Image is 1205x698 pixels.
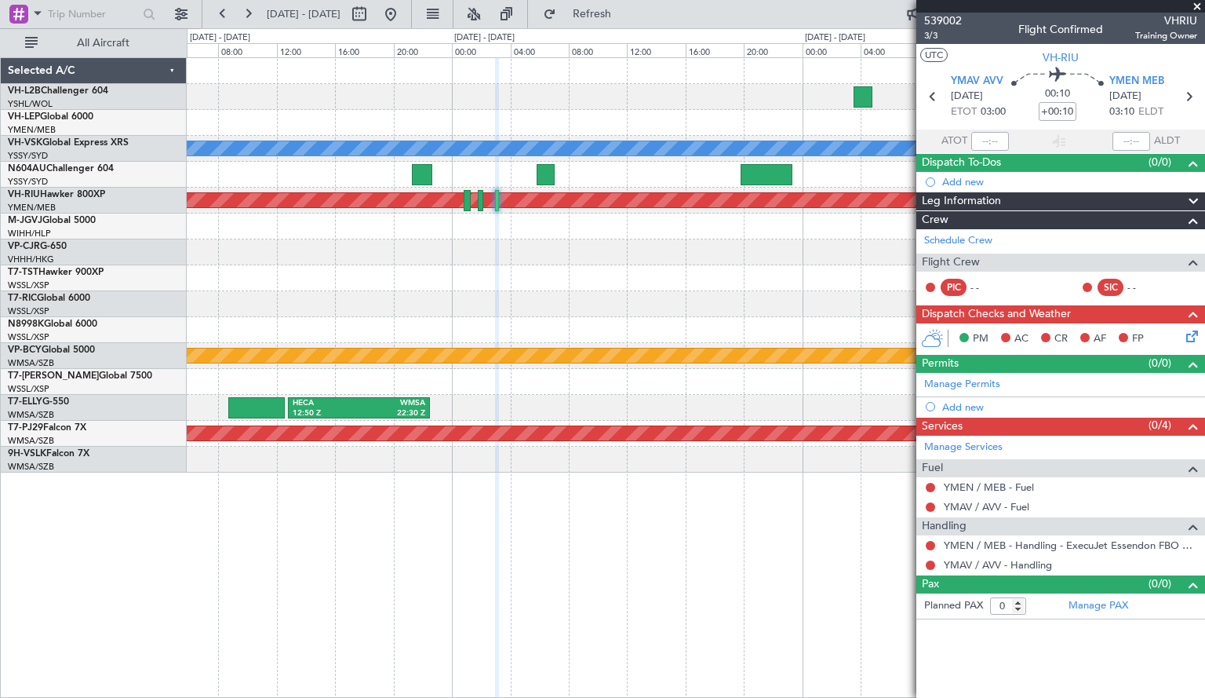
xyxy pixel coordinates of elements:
[8,190,105,199] a: VH-RIUHawker 800XP
[8,268,104,277] a: T7-TSTHawker 900XP
[8,371,152,381] a: T7-[PERSON_NAME]Global 7500
[8,124,56,136] a: YMEN/MEB
[1135,13,1197,29] span: VHRIU
[1138,104,1163,120] span: ELDT
[8,331,49,343] a: WSSL/XSP
[8,423,86,433] a: T7-PJ29Falcon 7X
[805,31,865,45] div: [DATE] - [DATE]
[627,43,685,57] div: 12:00
[394,43,452,57] div: 20:00
[1127,280,1163,294] div: - -
[8,216,96,225] a: M-JGVJGlobal 5000
[922,305,1071,323] span: Dispatch Checks and Weather
[1014,331,1028,347] span: AC
[8,320,44,329] span: N8998K
[1109,74,1164,90] span: YMEN MEB
[8,254,54,265] a: VHHH/HKG
[8,138,42,148] span: VH-VSK
[8,294,37,303] span: T7-RIC
[8,112,93,122] a: VH-LEPGlobal 6000
[8,305,49,317] a: WSSL/XSP
[8,112,40,122] span: VH-LEP
[8,345,95,355] a: VP-BCYGlobal 5000
[744,43,802,57] div: 20:00
[218,43,276,57] div: 08:00
[8,190,40,199] span: VH-RIU
[41,38,166,49] span: All Aircraft
[8,202,56,214] a: YMEN/MEB
[1149,576,1171,592] span: (0/0)
[8,423,43,433] span: T7-PJ29
[559,9,625,20] span: Refresh
[944,558,1052,572] a: YMAV / AVV - Handling
[8,397,69,407] a: T7-ELLYG-550
[1098,279,1123,296] div: SIC
[942,400,1197,414] div: Add new
[971,132,1009,151] input: --:--
[8,461,54,473] a: WMSA/SZB
[8,138,129,148] a: VH-VSKGlobal Express XRS
[942,175,1197,188] div: Add new
[8,268,38,277] span: T7-TST
[803,43,861,57] div: 00:00
[922,576,939,594] span: Pax
[8,294,90,303] a: T7-RICGlobal 6000
[1154,133,1180,149] span: ALDT
[569,43,627,57] div: 08:00
[1149,417,1171,433] span: (0/4)
[8,371,99,381] span: T7-[PERSON_NAME]
[511,43,569,57] div: 04:00
[922,459,943,477] span: Fuel
[8,164,46,174] span: N604AU
[973,331,988,347] span: PM
[924,233,992,249] a: Schedule Crew
[8,409,54,421] a: WMSA/SZB
[922,517,967,535] span: Handling
[1045,86,1070,102] span: 00:10
[924,377,1000,393] a: Manage Permits
[8,345,42,355] span: VP-BCY
[8,86,108,96] a: VH-L2BChallenger 604
[861,43,919,57] div: 04:00
[1135,29,1197,42] span: Training Owner
[944,481,1034,494] a: YMEN / MEB - Fuel
[1132,331,1144,347] span: FP
[1149,355,1171,371] span: (0/0)
[1109,89,1141,104] span: [DATE]
[944,500,1029,513] a: YMAV / AVV - Fuel
[8,228,51,239] a: WIHH/HLP
[293,398,359,409] div: HECA
[8,320,97,329] a: N8998KGlobal 6000
[970,280,1006,294] div: - -
[922,211,948,229] span: Crew
[920,48,948,62] button: UTC
[1018,21,1103,38] div: Flight Confirmed
[8,383,49,395] a: WSSL/XSP
[944,539,1197,552] a: YMEN / MEB - Handling - ExecuJet Essendon FBO YMEN / MEB
[686,43,744,57] div: 16:00
[922,355,959,373] span: Permits
[359,408,424,419] div: 22:30 Z
[1043,49,1079,66] span: VH-RIU
[48,2,138,26] input: Trip Number
[335,43,393,57] div: 16:00
[8,397,42,407] span: T7-ELLY
[941,133,967,149] span: ATOT
[17,31,170,56] button: All Aircraft
[924,598,983,614] label: Planned PAX
[190,31,250,45] div: [DATE] - [DATE]
[8,449,89,459] a: 9H-VSLKFalcon 7X
[8,86,41,96] span: VH-L2B
[293,408,359,419] div: 12:50 Z
[359,398,424,409] div: WMSA
[922,254,980,272] span: Flight Crew
[951,89,983,104] span: [DATE]
[267,7,340,21] span: [DATE] - [DATE]
[951,74,1003,90] span: YMAV AVV
[924,13,962,29] span: 539002
[1054,331,1068,347] span: CR
[922,192,1001,210] span: Leg Information
[922,418,963,436] span: Services
[941,279,967,296] div: PIC
[8,242,40,251] span: VP-CJR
